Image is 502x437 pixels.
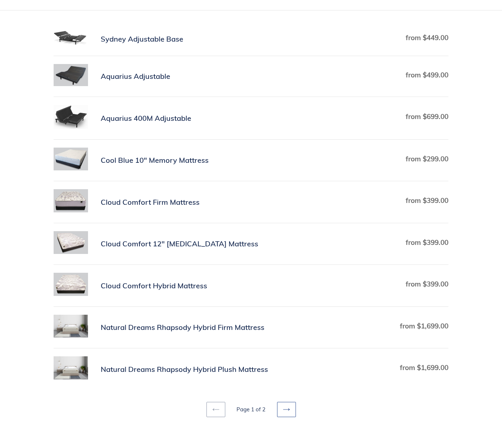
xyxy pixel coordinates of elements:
[54,148,448,173] a: Cool Blue 10" Memory Mattress
[54,315,448,340] a: Natural Dreams Rhapsody Hybrid Firm Mattress
[54,64,448,89] a: Aquarius Adjustable
[54,356,448,382] a: Natural Dreams Rhapsody Hybrid Plush Mattress
[54,105,448,131] a: Aquarius 400M Adjustable
[54,189,448,215] a: Cloud Comfort Firm Mattress
[227,406,276,414] li: Page 1 of 2
[54,231,448,257] a: Cloud Comfort 12" Memory Foam Mattress
[54,273,448,298] a: Cloud Comfort Hybrid Mattress
[54,30,448,48] a: Sydney Adjustable Base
